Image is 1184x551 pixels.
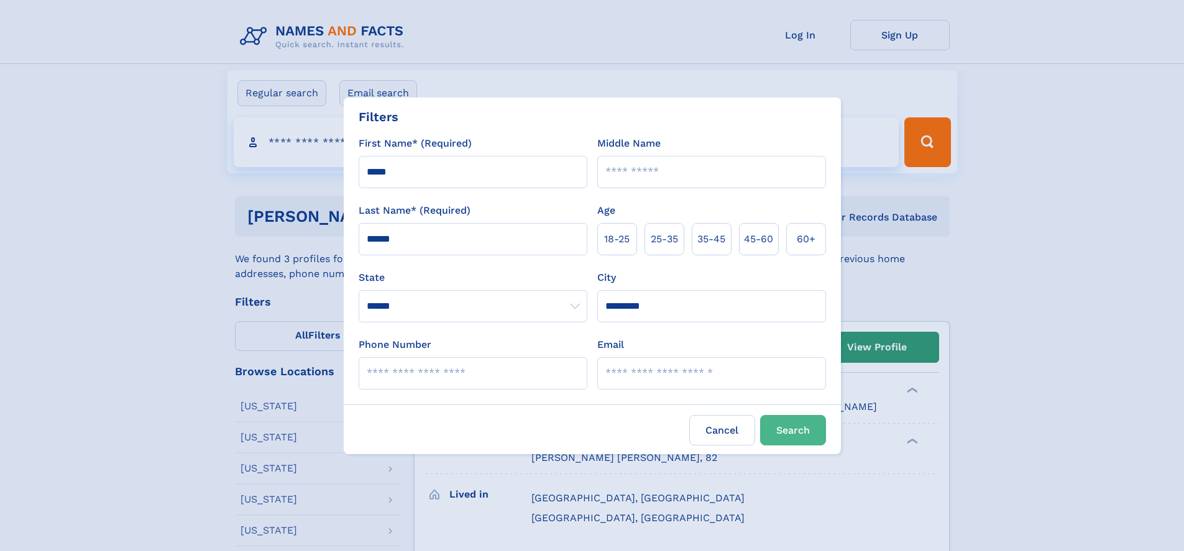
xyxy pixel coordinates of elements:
[597,136,661,151] label: Middle Name
[744,232,773,247] span: 45‑60
[359,203,470,218] label: Last Name* (Required)
[597,203,615,218] label: Age
[359,136,472,151] label: First Name* (Required)
[359,107,398,126] div: Filters
[604,232,630,247] span: 18‑25
[359,270,587,285] label: State
[597,270,616,285] label: City
[797,232,815,247] span: 60+
[597,337,624,352] label: Email
[689,415,755,445] label: Cancel
[359,337,431,352] label: Phone Number
[651,232,678,247] span: 25‑35
[697,232,725,247] span: 35‑45
[760,415,826,445] button: Search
